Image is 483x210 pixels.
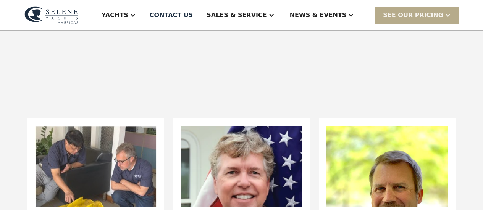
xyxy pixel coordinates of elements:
[375,7,459,23] div: SEE Our Pricing
[207,11,267,20] div: Sales & Service
[150,11,193,20] div: Contact US
[102,11,128,20] div: Yachts
[24,6,78,24] img: logo
[383,11,443,20] div: SEE Our Pricing
[290,11,347,20] div: News & EVENTS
